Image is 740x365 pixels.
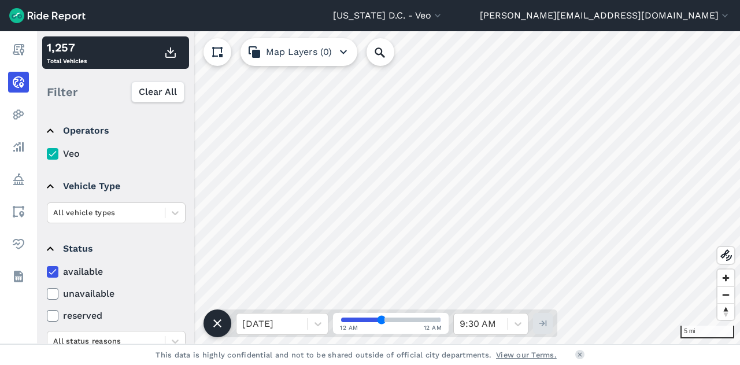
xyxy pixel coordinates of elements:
canvas: Map [37,31,740,344]
div: 5 mi [680,326,734,338]
summary: Operators [47,115,184,147]
button: Map Layers (0) [240,38,357,66]
span: 12 AM [340,323,358,332]
a: View our Terms. [496,349,557,360]
label: unavailable [47,287,186,301]
span: Clear All [139,85,177,99]
a: Policy [8,169,29,190]
a: Areas [8,201,29,222]
div: Filter [42,74,189,110]
a: Datasets [8,266,29,287]
span: 12 AM [424,323,442,332]
div: 1,257 [47,39,87,56]
label: available [47,265,186,279]
a: Analyze [8,137,29,157]
summary: Status [47,233,184,265]
a: Heatmaps [8,104,29,125]
a: Health [8,234,29,255]
label: Veo [47,147,186,161]
a: Realtime [8,72,29,93]
summary: Vehicle Type [47,170,184,202]
img: Ride Report [9,8,86,23]
button: [US_STATE] D.C. - Veo [333,9,443,23]
button: Clear All [131,82,184,102]
a: Report [8,39,29,60]
input: Search Location or Vehicles [367,38,413,66]
button: Zoom in [717,270,734,286]
button: Reset bearing to north [717,303,734,320]
div: Total Vehicles [47,39,87,67]
button: Zoom out [717,286,734,303]
label: reserved [47,309,186,323]
button: [PERSON_NAME][EMAIL_ADDRESS][DOMAIN_NAME] [480,9,731,23]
